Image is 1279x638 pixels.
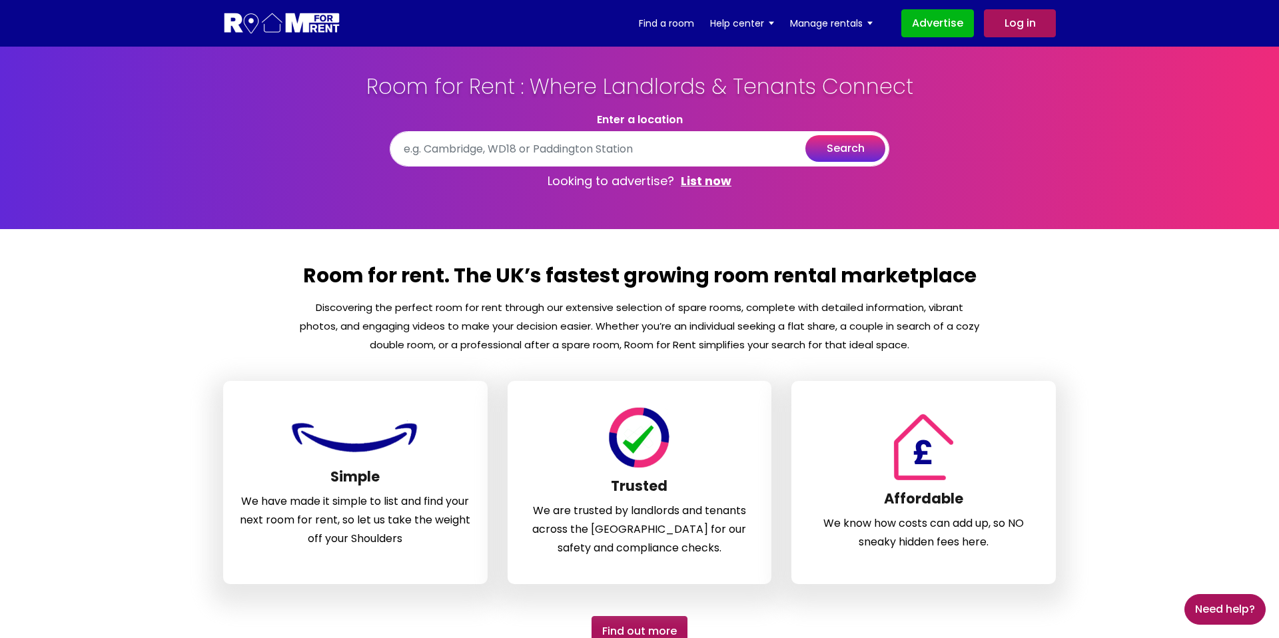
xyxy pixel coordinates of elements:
[887,414,960,480] img: Room For Rent
[298,262,981,298] h2: Room for rent. The UK’s fastest growing room rental marketplace
[984,9,1056,37] a: Log in
[710,13,774,33] a: Help center
[298,298,981,354] p: Discovering the perfect room for rent through our extensive selection of spare rooms, complete wi...
[808,490,1039,514] h3: Affordable
[336,73,943,113] h1: Room for Rent : Where Landlords & Tenants Connect
[390,131,889,166] input: e.g. Cambridge, WD18 or Paddington Station
[288,416,422,458] img: Room For Rent
[790,13,873,33] a: Manage rentals
[808,514,1039,551] p: We know how costs can add up, so NO sneaky hidden fees here.
[639,13,694,33] a: Find a room
[597,113,683,126] label: Enter a location
[524,501,755,557] p: We are trusted by landlords and tenants across the [GEOGRAPHIC_DATA] for our safety and complianc...
[390,166,889,196] p: Looking to advertise?
[681,173,731,189] a: List now
[240,492,471,548] p: We have made it simple to list and find your next room for rent, so let us take the weight off yo...
[1184,594,1266,625] a: Need Help?
[524,478,755,501] h3: Trusted
[223,11,341,36] img: Logo for Room for Rent, featuring a welcoming design with a house icon and modern typography
[606,408,672,468] img: Room For Rent
[240,468,471,492] h3: Simple
[901,9,974,37] a: Advertise
[805,135,885,162] button: search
